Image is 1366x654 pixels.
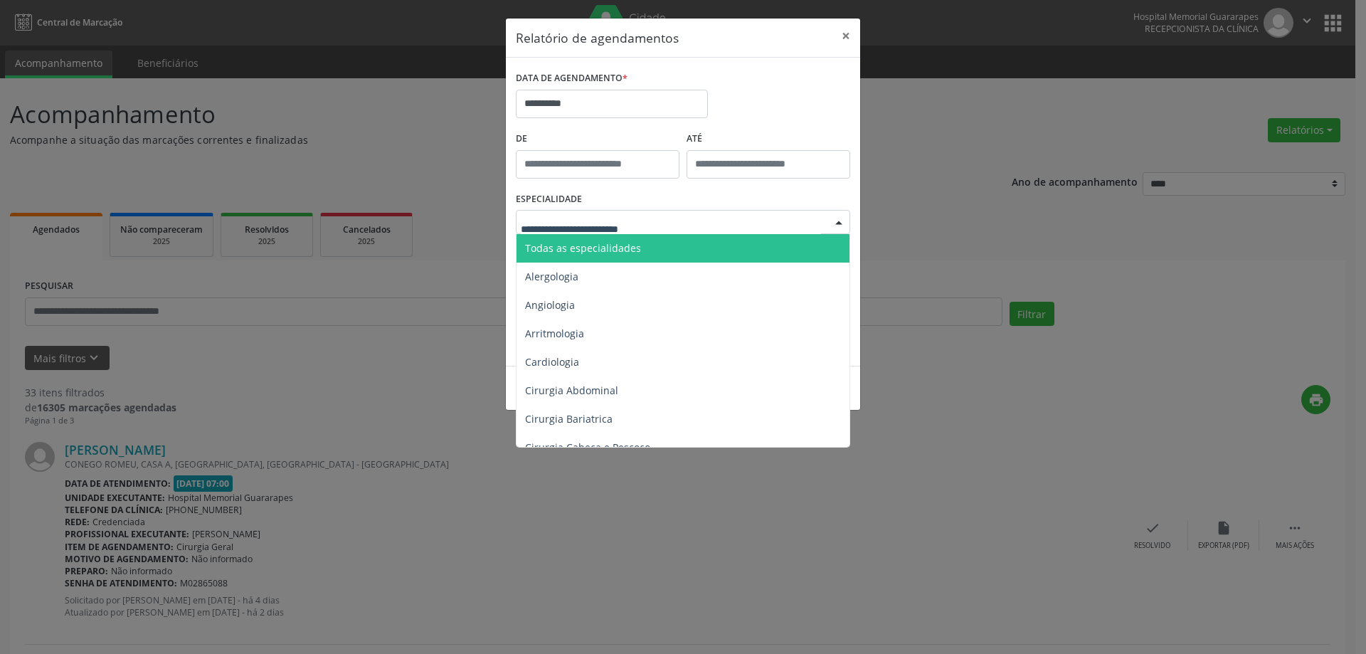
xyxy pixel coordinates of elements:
[525,441,650,454] span: Cirurgia Cabeça e Pescoço
[516,128,679,150] label: De
[525,298,575,312] span: Angiologia
[687,128,850,150] label: ATÉ
[516,28,679,47] h5: Relatório de agendamentos
[525,355,579,369] span: Cardiologia
[516,68,628,90] label: DATA DE AGENDAMENTO
[525,270,578,283] span: Alergologia
[832,19,860,53] button: Close
[525,384,618,397] span: Cirurgia Abdominal
[525,327,584,340] span: Arritmologia
[525,241,641,255] span: Todas as especialidades
[525,412,613,426] span: Cirurgia Bariatrica
[516,189,582,211] label: ESPECIALIDADE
